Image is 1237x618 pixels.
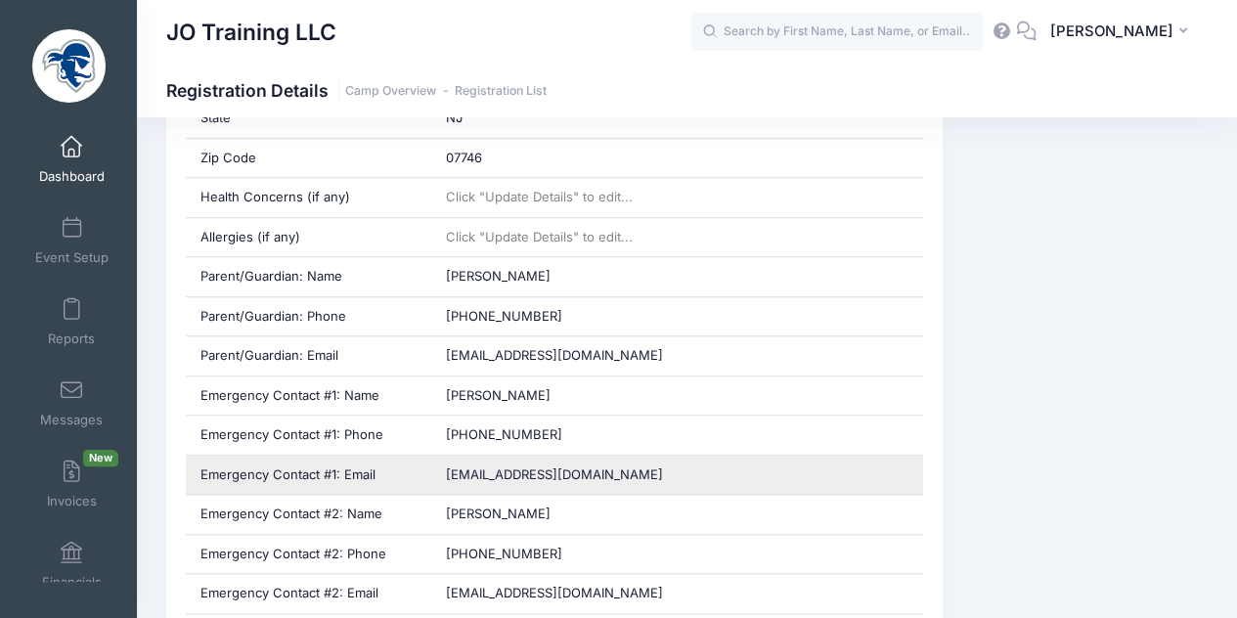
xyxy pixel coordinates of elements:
div: Emergency Contact #1: Phone [186,416,432,455]
span: Financials [42,574,102,591]
span: Click "Update Details" to edit... [446,189,633,204]
span: [PERSON_NAME] [446,268,551,284]
span: Event Setup [35,249,109,266]
span: NJ [446,110,463,125]
span: [PERSON_NAME] [1049,21,1172,42]
span: [EMAIL_ADDRESS][DOMAIN_NAME] [446,466,663,482]
span: Invoices [47,493,97,509]
span: Dashboard [39,168,105,185]
span: New [83,450,118,466]
span: [EMAIL_ADDRESS][DOMAIN_NAME] [446,585,663,600]
a: Dashboard [25,125,118,194]
button: [PERSON_NAME] [1037,10,1208,55]
a: Registration List [455,84,547,99]
div: Health Concerns (if any) [186,178,432,217]
a: Financials [25,531,118,599]
div: Parent/Guardian: Name [186,257,432,296]
span: [EMAIL_ADDRESS][DOMAIN_NAME] [446,347,663,363]
div: Emergency Contact #2: Email [186,574,432,613]
a: Event Setup [25,206,118,275]
h1: Registration Details [166,80,547,101]
input: Search by First Name, Last Name, or Email... [690,13,984,52]
img: JO Training LLC [32,29,106,103]
div: State [186,99,432,138]
span: [PERSON_NAME] [446,387,551,403]
div: Emergency Contact #1: Name [186,376,432,416]
div: Emergency Contact #2: Phone [186,535,432,574]
a: Reports [25,287,118,356]
div: Zip Code [186,139,432,178]
a: InvoicesNew [25,450,118,518]
span: [PERSON_NAME] [446,506,551,521]
span: 07746 [446,150,482,165]
h1: JO Training LLC [166,10,336,55]
span: [PHONE_NUMBER] [446,426,562,442]
a: Camp Overview [345,84,436,99]
div: Parent/Guardian: Phone [186,297,432,336]
span: Click "Update Details" to edit... [446,229,633,244]
a: Messages [25,369,118,437]
div: Emergency Contact #2: Name [186,495,432,534]
div: Emergency Contact #1: Email [186,456,432,495]
span: Messages [40,412,103,428]
div: Allergies (if any) [186,218,432,257]
div: Parent/Guardian: Email [186,336,432,375]
span: [PHONE_NUMBER] [446,308,562,324]
span: [PHONE_NUMBER] [446,546,562,561]
span: Reports [48,331,95,347]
